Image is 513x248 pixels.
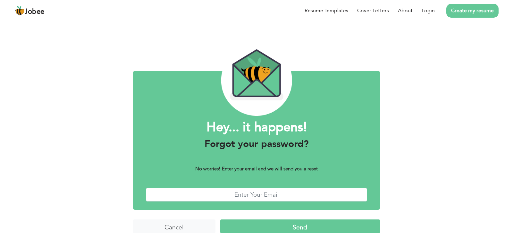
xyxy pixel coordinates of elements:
input: Cancel [133,219,215,233]
a: About [398,7,413,14]
h3: Forgot your password? [146,138,367,150]
a: Jobee [14,5,45,16]
input: Send [220,219,380,233]
a: Cover Letters [357,7,389,14]
input: Enter Your Email [146,188,367,202]
a: Create my resume [446,4,499,18]
img: envelope_bee.png [221,45,292,116]
img: jobee.io [14,5,25,16]
a: Resume Templates [305,7,348,14]
b: No worries! Enter your email and we will send you a reset [195,166,318,172]
a: Login [422,7,435,14]
h1: Hey... it happens! [146,119,367,136]
span: Jobee [25,8,45,15]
